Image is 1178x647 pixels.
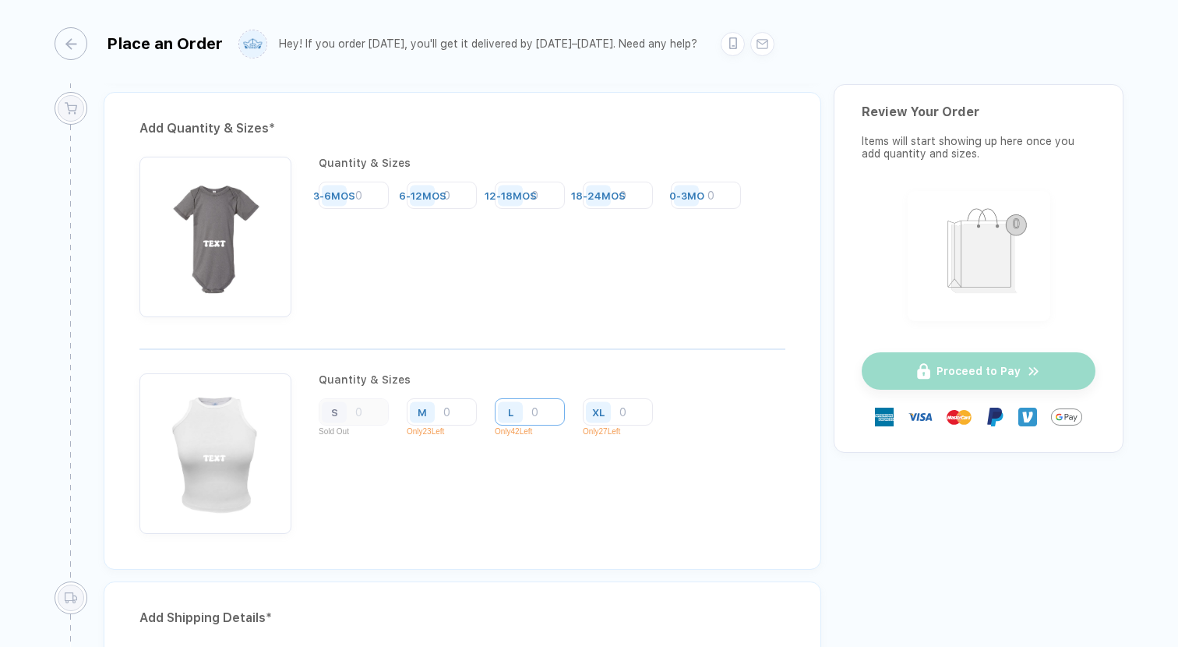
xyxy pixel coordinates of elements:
div: Items will start showing up here once you add quantity and sizes. [862,135,1095,160]
img: visa [908,405,933,430]
p: Only 27 Left [583,427,665,436]
p: Only 42 Left [495,427,577,436]
img: master-card [947,405,972,430]
div: Review Your Order [862,104,1095,119]
div: XL [592,406,605,418]
img: 1759483391087dponh_nt_front.png [147,164,284,301]
img: express [875,408,894,426]
img: Google Pay [1051,401,1082,433]
div: Hey! If you order [DATE], you'll get it delivered by [DATE]–[DATE]. Need any help? [279,37,697,51]
div: M [418,406,427,418]
div: Quantity & Sizes [319,157,753,169]
div: 3-6MOS [313,189,355,201]
div: 6-12MOS [399,189,446,201]
img: shopping_bag.png [915,198,1043,311]
div: 0-3MO [669,189,704,201]
div: Add Quantity & Sizes [139,116,785,141]
div: S [331,406,338,418]
img: Paypal [986,408,1004,426]
div: Add Shipping Details [139,606,785,631]
p: Sold Out [319,427,400,436]
img: 08f07f53-b876-4282-aacb-10ca4ce8b6e8_nt_front_1757080843684.jpg [147,381,284,518]
div: Place an Order [107,34,223,53]
div: 18-24MOS [571,189,626,201]
div: 12-18MOS [485,189,537,201]
p: Only 23 Left [407,427,488,436]
img: Venmo [1018,408,1037,426]
div: Quantity & Sizes [319,373,665,386]
div: L [508,406,513,418]
img: user profile [239,30,266,58]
